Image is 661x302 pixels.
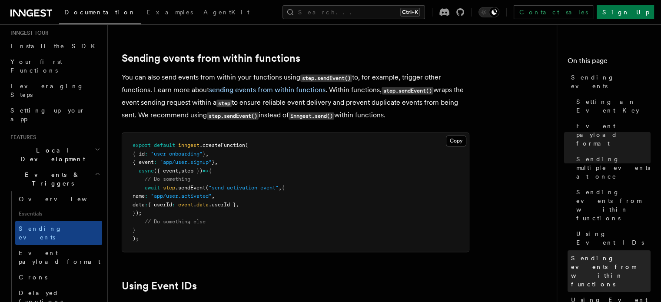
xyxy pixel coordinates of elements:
[576,97,651,115] span: Setting an Event Key
[19,274,47,281] span: Crons
[133,202,145,208] span: data
[145,176,190,182] span: // Do something
[133,159,154,165] span: { event
[148,202,172,208] span: { userId
[573,94,651,118] a: Setting an Event Key
[289,112,334,119] code: inngest.send()
[206,185,209,191] span: (
[203,9,249,16] span: AgentKit
[133,236,139,242] span: );
[139,168,154,174] span: async
[212,159,215,165] span: }
[145,193,148,199] span: :
[172,202,175,208] span: :
[163,185,175,191] span: step
[279,185,282,191] span: ,
[160,159,212,165] span: "app/user.signup"
[216,100,232,107] code: step
[206,151,209,157] span: ,
[122,280,197,292] a: Using Event IDs
[203,151,206,157] span: }
[15,221,102,245] a: Sending events
[145,219,206,225] span: // Do something else
[154,142,175,148] span: default
[7,170,95,188] span: Events & Triggers
[198,3,255,23] a: AgentKit
[145,151,148,157] span: :
[181,168,203,174] span: step })
[178,168,181,174] span: ,
[151,193,212,199] span: "app/user.activated"
[568,250,651,292] a: Sending events from within functions
[573,184,651,226] a: Sending events from within functions
[7,78,102,103] a: Leveraging Steps
[514,5,593,19] a: Contact sales
[576,122,651,148] span: Event payload format
[19,196,108,202] span: Overview
[145,185,160,191] span: await
[245,142,248,148] span: (
[209,202,236,208] span: .userId }
[133,193,145,199] span: name
[15,207,102,221] span: Essentials
[122,52,300,64] a: Sending events from within functions
[236,202,239,208] span: ,
[146,9,193,16] span: Examples
[178,202,193,208] span: event
[568,56,651,70] h4: On this page
[15,191,102,207] a: Overview
[193,202,196,208] span: .
[597,5,654,19] a: Sign Up
[576,229,651,247] span: Using Event IDs
[7,30,49,37] span: Inngest tour
[151,151,203,157] span: "user-onboarding"
[175,185,206,191] span: .sendEvent
[568,70,651,94] a: Sending events
[10,83,84,98] span: Leveraging Steps
[154,168,178,174] span: ({ event
[7,54,102,78] a: Your first Functions
[199,142,245,148] span: .createFunction
[10,58,62,74] span: Your first Functions
[133,210,142,216] span: });
[133,151,145,157] span: { id
[7,38,102,54] a: Install the SDK
[122,71,469,122] p: You can also send events from within your functions using to, for example, trigger other function...
[133,227,136,233] span: }
[7,143,102,167] button: Local Development
[573,118,651,151] a: Event payload format
[133,142,151,148] span: export
[282,5,425,19] button: Search...Ctrl+K
[215,159,218,165] span: ,
[571,73,651,90] span: Sending events
[576,188,651,222] span: Sending events from within functions
[10,43,100,50] span: Install the SDK
[178,142,199,148] span: inngest
[19,249,100,265] span: Event payload format
[203,168,209,174] span: =>
[141,3,198,23] a: Examples
[19,225,62,241] span: Sending events
[478,7,499,17] button: Toggle dark mode
[7,146,95,163] span: Local Development
[15,245,102,269] a: Event payload format
[382,87,433,94] code: step.sendEvent()
[10,107,85,123] span: Setting up your app
[7,103,102,127] a: Setting up your app
[576,155,651,181] span: Sending multiple events at once
[196,202,209,208] span: data
[209,168,212,174] span: {
[59,3,141,24] a: Documentation
[573,151,651,184] a: Sending multiple events at once
[207,112,259,119] code: step.sendEvent()
[571,254,651,289] span: Sending events from within functions
[282,185,285,191] span: {
[145,202,148,208] span: :
[446,135,466,146] button: Copy
[209,86,326,94] a: sending events from within functions
[573,226,651,250] a: Using Event IDs
[64,9,136,16] span: Documentation
[300,74,352,82] code: step.sendEvent()
[154,159,157,165] span: :
[7,167,102,191] button: Events & Triggers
